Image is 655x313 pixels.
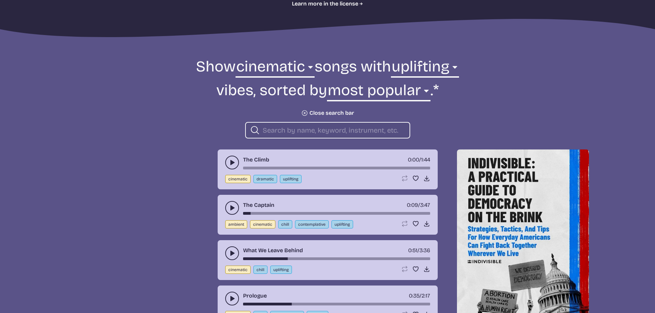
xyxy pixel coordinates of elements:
button: Close search bar [301,110,354,116]
button: play-pause toggle [225,246,239,260]
div: song-time-bar [243,167,430,169]
form: Show songs with vibes, sorted by . [141,57,515,138]
button: play-pause toggle [225,292,239,305]
button: cinematic [250,220,275,228]
div: / [407,201,430,209]
button: play-pause toggle [225,156,239,169]
span: 3:47 [420,202,430,208]
button: Loop [401,175,408,182]
button: contemplative [295,220,329,228]
button: cinematic [225,266,251,274]
select: sorting [327,80,430,104]
span: timer [408,247,417,254]
button: uplifting [270,266,292,274]
button: chill [278,220,292,228]
a: The Captain [243,201,274,209]
button: Loop [401,220,408,227]
div: / [409,292,430,300]
select: genre [236,57,315,80]
span: timer [408,156,419,163]
button: Favorite [412,220,419,227]
a: The Climb [243,156,269,164]
div: / [408,246,430,255]
span: timer [407,202,418,208]
div: / [408,156,430,164]
a: Prologue [243,292,267,300]
button: dramatic [253,175,277,183]
input: search [263,126,404,135]
button: Loop [401,266,408,272]
button: chill [253,266,268,274]
div: song-time-bar [243,257,430,260]
button: Favorite [412,266,419,272]
button: ambient [225,220,247,228]
span: 3:36 [419,247,430,254]
button: cinematic [225,175,251,183]
button: uplifting [280,175,302,183]
span: 2:17 [422,292,430,299]
button: Favorite [412,175,419,182]
div: song-time-bar [243,303,430,305]
a: What We Leave Behind [243,246,303,255]
button: play-pause toggle [225,201,239,215]
button: uplifting [331,220,353,228]
span: timer [409,292,419,299]
select: vibe [391,57,459,80]
span: 1:44 [421,156,430,163]
div: song-time-bar [243,212,430,215]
